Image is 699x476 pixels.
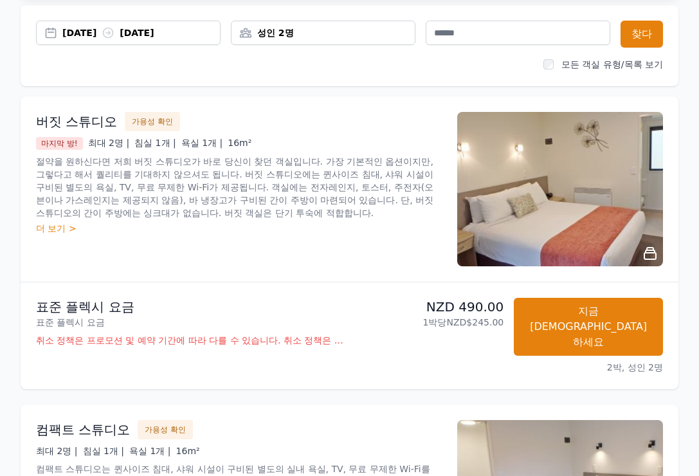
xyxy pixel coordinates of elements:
[129,446,171,456] font: 욕실 1개 |
[561,59,663,69] font: 모든 객실 유형/목록 보기
[36,156,437,218] font: 절약을 원하신다면 저희 버짓 스튜디오가 바로 당신이 찾던 객실입니다. 가장 기본적인 옵션이지만, 그렇다고 해서 퀄리티를 기대하지 않으셔도 됩니다. 버짓 스튜디오에는 퀸사이즈 ...
[36,114,117,129] font: 버짓 스튜디오
[36,299,134,315] font: 표준 플렉시 요금
[423,317,447,327] font: 1박당
[530,305,647,348] font: 지금 [DEMOGRAPHIC_DATA]하세요
[36,223,77,233] font: 더 보기 >
[145,425,186,434] font: 가용성 확인
[62,28,96,38] font: [DATE]
[181,138,223,148] font: 욕실 1개 |
[36,317,105,327] font: 표준 플렉시 요금
[228,138,251,148] font: 16m²
[125,112,180,131] button: 가용성 확인
[134,138,176,148] font: 침실 1개 |
[607,362,663,372] font: 2박, 성인 2명
[41,139,78,148] font: 마지막 방!
[447,317,504,327] font: NZD$245.00
[120,28,154,38] font: [DATE]
[426,299,504,315] font: NZD 490.00
[176,446,200,456] font: 16m²
[36,422,130,437] font: 컴팩트 스튜디오
[138,420,193,439] button: 가용성 확인
[514,298,663,356] button: 지금 [DEMOGRAPHIC_DATA]하세요
[132,117,173,126] font: 가용성 확인
[621,21,663,48] button: 찾다
[257,28,294,38] font: 성인 2명
[88,138,130,148] font: 최대 2명 |
[631,28,652,40] font: 찾다
[36,446,78,456] font: 최대 2명 |
[83,446,125,456] font: 침실 1개 |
